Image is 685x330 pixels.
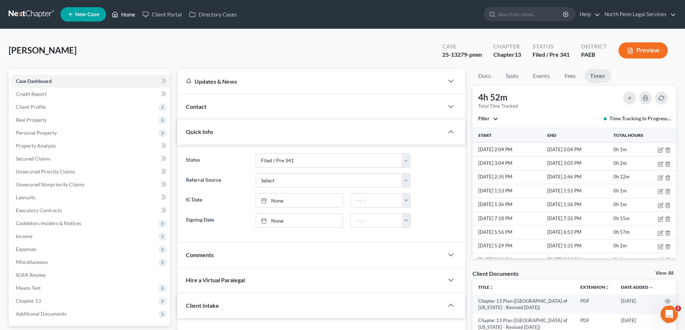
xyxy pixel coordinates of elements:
span: Comments [186,251,214,258]
span: New Case [75,12,99,17]
td: [DATE] 1:36 PM [546,198,612,212]
td: [DATE] 5:56 PM [472,226,546,239]
label: Referral Source [182,173,252,188]
a: Credit Report [10,88,170,101]
th: Start [472,128,546,143]
td: [DATE] 2:04 PM [472,143,546,156]
span: Codebtors Insiders & Notices [16,220,81,226]
a: Docs [472,69,497,83]
a: Secured Claims [10,152,170,165]
span: 0h 57m [613,229,630,235]
td: [DATE] 2:35 PM [472,170,546,184]
a: Extensionunfold_more [580,284,609,290]
div: Time Tracking In Progress... [604,115,671,122]
span: 0h 15m [613,215,630,221]
span: 0h 2m [613,243,627,248]
td: [DATE] 7:18 PM [472,212,546,225]
span: 13 [515,51,521,58]
div: PAEB [581,51,607,59]
td: [DATE] 5:29 PM [472,239,546,253]
span: Client Intake [186,302,219,309]
a: Events [527,69,556,83]
span: 0h 1m [613,147,627,152]
span: Property Analysis [16,143,56,149]
td: [DATE] 1:53 PM [472,184,546,198]
div: Client Documents [472,270,519,277]
td: [DATE] 1:53 PM [546,184,612,198]
span: Client Profile [16,104,46,110]
iframe: Intercom live chat [661,306,678,323]
th: End [546,128,612,143]
span: 0h 1m [613,201,627,207]
a: Titleunfold_more [478,284,494,290]
td: [DATE] [615,294,659,314]
a: None [256,194,343,207]
span: 0h 1m [613,188,627,194]
div: Status [533,42,570,51]
input: -- : -- [351,194,402,207]
a: Help [576,8,600,21]
input: Search by name... [498,8,564,21]
span: 2 [675,306,681,311]
span: Miscellaneous [16,259,48,265]
span: Executory Contracts [16,207,62,213]
span: 0h 12m [613,174,630,180]
a: Tasks [499,69,524,83]
span: 0h 1m [613,257,627,262]
td: [DATE] 7:32 PM [546,212,612,225]
i: expand_more [649,285,653,290]
td: [DATE] 1:36 PM [472,198,546,212]
label: IC Date [182,193,252,208]
i: unfold_more [605,285,609,290]
div: Filed / Pre 341 [533,51,570,59]
div: 4h 52m [478,92,518,103]
span: Quick Info [186,128,213,135]
span: Case Dashboard [16,78,52,84]
span: Personal Property [16,130,57,136]
div: Chapter [493,42,521,51]
span: Contact [186,103,206,110]
span: Credit Report [16,91,47,97]
span: Lawsuits [16,194,35,200]
a: Lawsuits [10,191,170,204]
div: Chapter [493,51,521,59]
a: Executory Contracts [10,204,170,217]
a: Property Analysis [10,139,170,152]
td: [DATE] 2:04 PM [546,143,612,156]
div: 25-13279-pmm [442,51,482,59]
a: Fees [558,69,581,83]
span: Expenses [16,246,36,252]
button: Preview [618,42,668,59]
div: Updates & News [186,78,435,85]
a: Timer [584,69,611,83]
td: PDF [575,294,615,314]
a: SOFA Review [10,269,170,282]
td: [DATE] 5:31 PM [546,239,612,253]
td: [DATE] 3:04 PM [472,157,546,170]
a: None [256,214,343,227]
div: District [581,42,607,51]
label: Signing Date [182,213,252,228]
td: [DATE] 6:53 PM [546,226,612,239]
a: Directory Cases [186,8,241,21]
i: unfold_more [489,285,494,290]
a: Unsecured Priority Claims [10,165,170,178]
td: [DATE] 2:46 PM [546,170,612,184]
span: Chapter 13 [16,298,41,304]
div: Case [442,42,482,51]
th: Total Hours [612,128,676,143]
td: Chapter 13 Plan ([GEOGRAPHIC_DATA] of [US_STATE] - Revised [DATE]) [472,294,575,314]
input: -- : -- [351,214,402,227]
span: Hire a Virtual Paralegal [186,276,245,283]
span: Secured Claims [16,155,50,162]
a: Unsecured Nonpriority Claims [10,178,170,191]
a: North Penn Legal Services [601,8,676,21]
span: [PERSON_NAME] [9,45,77,55]
div: Total Time Tracked [478,103,518,109]
label: Status [182,153,252,168]
td: [DATE] 3:05 PM [546,157,612,170]
span: Unsecured Priority Claims [16,168,75,175]
td: [DATE] 5:08 PM [472,253,546,267]
a: Case Dashboard [10,75,170,88]
button: Filter [478,116,498,121]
